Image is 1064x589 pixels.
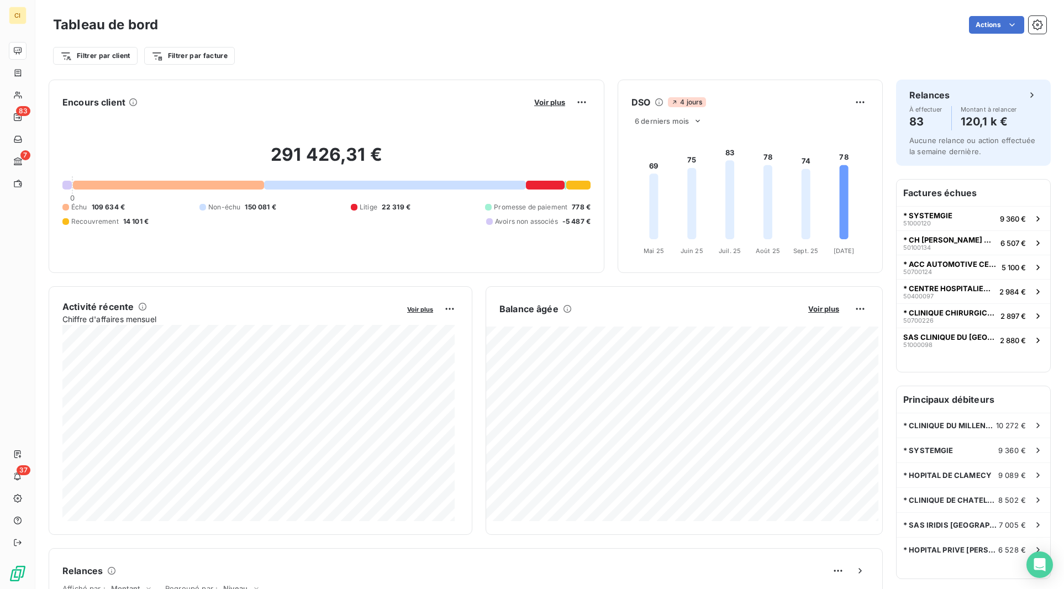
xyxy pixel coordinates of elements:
[360,202,377,212] span: Litige
[903,496,998,504] span: * CLINIQUE DE CHATELLERAULT
[909,113,942,130] h4: 83
[17,465,30,475] span: 37
[903,211,952,220] span: * SYSTEMGIE
[1000,214,1026,223] span: 9 360 €
[793,247,818,255] tspan: Sept. 25
[903,235,996,244] span: * CH [PERSON_NAME] CONSTANT [PERSON_NAME]
[903,341,933,348] span: 51000098
[903,284,995,293] span: * CENTRE HOSPITALIER [GEOGRAPHIC_DATA]
[903,421,996,430] span: * CLINIQUE DU MILLENAIRE
[1026,551,1053,578] div: Open Intercom Messenger
[808,304,839,313] span: Voir plus
[499,302,559,315] h6: Balance âgée
[644,247,664,255] tspan: Mai 25
[834,247,855,255] tspan: [DATE]
[53,15,158,35] h3: Tableau de bord
[631,96,650,109] h6: DSO
[903,333,995,341] span: SAS CLINIQUE DU [GEOGRAPHIC_DATA]
[897,279,1050,303] button: * CENTRE HOSPITALIER [GEOGRAPHIC_DATA]504000972 984 €
[903,308,996,317] span: * CLINIQUE CHIRURGICALE VIA DOMITIA
[572,202,591,212] span: 778 €
[62,313,399,325] span: Chiffre d'affaires mensuel
[961,106,1017,113] span: Montant à relancer
[897,230,1050,255] button: * CH [PERSON_NAME] CONSTANT [PERSON_NAME]501001346 507 €
[1000,336,1026,345] span: 2 880 €
[16,106,30,116] span: 83
[903,260,997,269] span: * ACC AUTOMOTIVE CELLS COMPANY
[999,520,1026,529] span: 7 005 €
[494,202,567,212] span: Promesse de paiement
[531,97,568,107] button: Voir plus
[404,304,436,314] button: Voir plus
[903,520,999,529] span: * SAS IRIDIS [GEOGRAPHIC_DATA]
[998,471,1026,480] span: 9 089 €
[62,300,134,313] h6: Activité récente
[208,202,240,212] span: Non-échu
[668,97,705,107] span: 4 jours
[996,421,1026,430] span: 10 272 €
[62,564,103,577] h6: Relances
[897,328,1050,352] button: SAS CLINIQUE DU [GEOGRAPHIC_DATA]510000982 880 €
[909,106,942,113] span: À effectuer
[1000,239,1026,248] span: 6 507 €
[1000,312,1026,320] span: 2 897 €
[144,47,235,65] button: Filtrer par facture
[71,202,87,212] span: Échu
[70,193,75,202] span: 0
[681,247,703,255] tspan: Juin 25
[903,269,932,275] span: 50700124
[562,217,591,227] span: -5 487 €
[62,144,591,177] h2: 291 426,31 €
[998,446,1026,455] span: 9 360 €
[62,96,125,109] h6: Encours client
[903,244,931,251] span: 50100134
[9,7,27,24] div: CI
[897,206,1050,230] button: * SYSTEMGIE510001209 360 €
[245,202,276,212] span: 150 081 €
[9,565,27,582] img: Logo LeanPay
[53,47,138,65] button: Filtrer par client
[719,247,741,255] tspan: Juil. 25
[961,113,1017,130] h4: 120,1 k €
[903,293,934,299] span: 50400097
[407,306,433,313] span: Voir plus
[897,303,1050,328] button: * CLINIQUE CHIRURGICALE VIA DOMITIA507002262 897 €
[903,446,954,455] span: * SYSTEMGIE
[1002,263,1026,272] span: 5 100 €
[897,386,1050,413] h6: Principaux débiteurs
[534,98,565,107] span: Voir plus
[123,217,149,227] span: 14 101 €
[20,150,30,160] span: 7
[897,255,1050,279] button: * ACC AUTOMOTIVE CELLS COMPANY507001245 100 €
[903,545,998,554] span: * HOPITAL PRIVE [PERSON_NAME]
[903,471,992,480] span: * HOPITAL DE CLAMECY
[71,217,119,227] span: Recouvrement
[805,304,842,314] button: Voir plus
[495,217,558,227] span: Avoirs non associés
[998,545,1026,554] span: 6 528 €
[903,220,931,227] span: 51000120
[999,287,1026,296] span: 2 984 €
[756,247,780,255] tspan: Août 25
[897,180,1050,206] h6: Factures échues
[92,202,125,212] span: 109 634 €
[635,117,689,125] span: 6 derniers mois
[382,202,410,212] span: 22 319 €
[969,16,1024,34] button: Actions
[998,496,1026,504] span: 8 502 €
[909,136,1035,156] span: Aucune relance ou action effectuée la semaine dernière.
[909,88,950,102] h6: Relances
[903,317,934,324] span: 50700226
